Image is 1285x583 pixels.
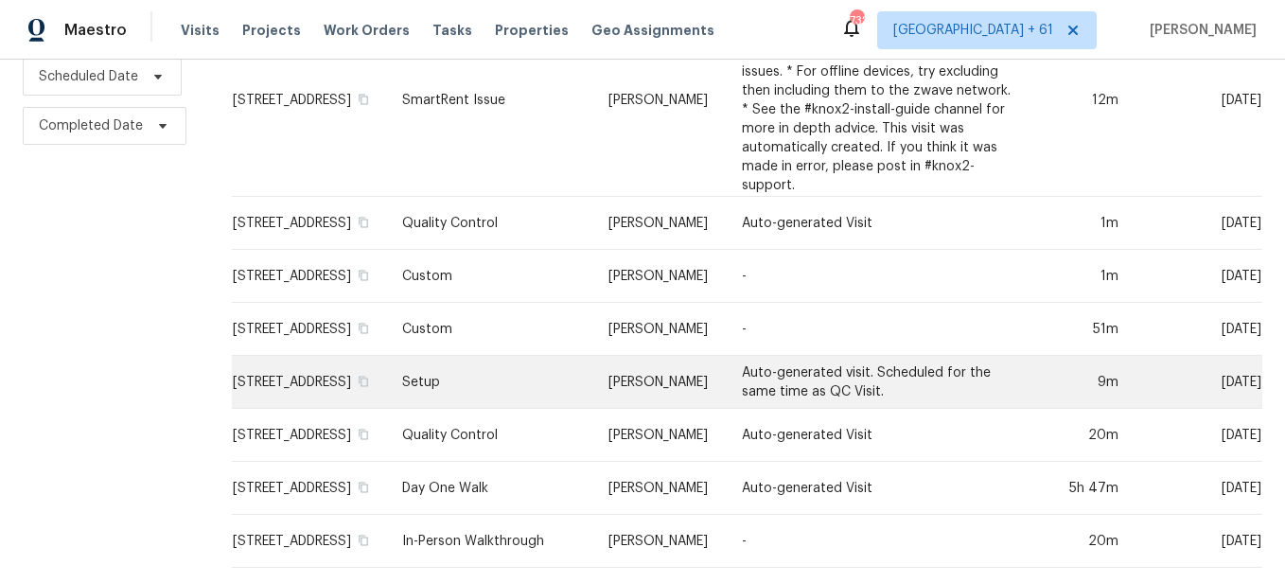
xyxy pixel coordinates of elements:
td: [DATE] [1134,250,1262,303]
button: Copy Address [355,91,372,108]
span: Tasks [432,24,472,37]
span: Projects [242,21,301,40]
td: [PERSON_NAME] [593,515,727,568]
button: Copy Address [355,479,372,496]
span: [GEOGRAPHIC_DATA] + 61 [893,21,1053,40]
td: [STREET_ADDRESS] [232,356,387,409]
td: [DATE] [1134,356,1262,409]
td: Auto-generated Visit [727,409,1036,462]
td: Auto-generated visit. Scheduled for the same time as QC Visit. [727,356,1036,409]
td: 1m [1036,197,1135,250]
td: - [727,250,1036,303]
td: 51m [1036,303,1135,356]
td: 5h 47m [1036,462,1135,515]
button: Copy Address [355,373,372,390]
td: The security system configuration has the following errors: * 'Front Door - Lock' (id=6147028) is... [727,5,1036,197]
td: Custom [387,250,593,303]
td: [DATE] [1134,462,1262,515]
td: [PERSON_NAME] [593,356,727,409]
button: Copy Address [355,267,372,284]
td: [DATE] [1134,515,1262,568]
td: [PERSON_NAME] [593,409,727,462]
td: Setup [387,356,593,409]
td: 20m [1036,515,1135,568]
td: [PERSON_NAME] [593,197,727,250]
td: SmartRent Issue [387,5,593,197]
td: [PERSON_NAME] [593,5,727,197]
td: 9m [1036,356,1135,409]
td: [PERSON_NAME] [593,303,727,356]
td: [DATE] [1134,197,1262,250]
td: Quality Control [387,197,593,250]
td: [STREET_ADDRESS] [232,409,387,462]
td: Quality Control [387,409,593,462]
div: 732 [850,11,863,30]
td: Auto-generated Visit [727,462,1036,515]
td: [PERSON_NAME] [593,462,727,515]
td: [STREET_ADDRESS] [232,515,387,568]
td: [DATE] [1134,303,1262,356]
button: Copy Address [355,214,372,231]
button: Copy Address [355,320,372,337]
td: 1m [1036,250,1135,303]
span: Properties [495,21,569,40]
td: [STREET_ADDRESS] [232,250,387,303]
span: Maestro [64,21,127,40]
span: Visits [181,21,220,40]
td: 20m [1036,409,1135,462]
span: Completed Date [39,116,143,135]
span: Scheduled Date [39,67,138,86]
span: [PERSON_NAME] [1142,21,1257,40]
td: In-Person Walkthrough [387,515,593,568]
td: [STREET_ADDRESS] [232,462,387,515]
td: Day One Walk [387,462,593,515]
span: Work Orders [324,21,410,40]
td: [DATE] [1134,5,1262,197]
td: [STREET_ADDRESS] [232,303,387,356]
td: 12m [1036,5,1135,197]
button: Copy Address [355,532,372,549]
td: Custom [387,303,593,356]
td: - [727,303,1036,356]
td: [PERSON_NAME] [593,250,727,303]
td: - [727,515,1036,568]
td: [STREET_ADDRESS] [232,5,387,197]
span: Geo Assignments [591,21,714,40]
td: [STREET_ADDRESS] [232,197,387,250]
td: Auto-generated Visit [727,197,1036,250]
button: Copy Address [355,426,372,443]
td: [DATE] [1134,409,1262,462]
